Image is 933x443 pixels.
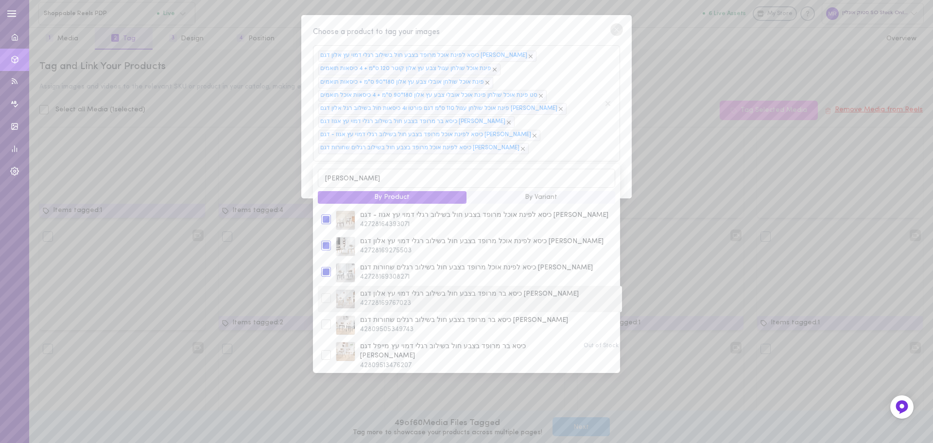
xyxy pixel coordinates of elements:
[360,237,619,247] span: כיסא לפינת אוכל מרופד בצבע חול בשילוב רגלי דמוי עץ אלון דגם [PERSON_NAME]
[360,289,619,299] span: כיסא בר מרופד בצבע חול בשילוב רגלי דמוי עץ אלון דגם [PERSON_NAME]
[360,299,619,308] span: 42728169767023
[466,191,615,204] button: By Variant
[360,211,619,220] span: כיסא לפינת אוכל מרופד בצבע חול בשילוב רגלי דמוי עץ אגוז - דגם [PERSON_NAME]
[360,263,619,273] span: כיסא לפינת אוכל מרופד בצבע חול בשילוב רגלים שחורות דגם [PERSON_NAME]
[360,361,579,371] span: 42809513476207
[336,263,355,283] img: 42728169308271
[320,92,537,98] a: סט פינת אוכל שולחן פינת אוכל אובלי צבע עץ אלון 180*90 ס"מ + 4 כיסאות אוכל תואמים
[320,132,531,138] a: כיסא לפינת אוכל מרופד בצבע חול בשילוב רגלי דמוי עץ אגוז - דגם [PERSON_NAME]
[320,106,557,111] a: פינת אוכל שולחן עגול 110 ס"מ דגם פורטו ו4 כיסאות חול בשילוב רגל אלון דגם [PERSON_NAME]
[336,289,355,309] img: 42728169767023
[336,211,355,230] img: 42728164393071
[584,342,619,351] div: Out of Stock
[320,53,527,58] a: כיסא לפינת אוכל מרופד בצבע חול בשילוב רגלי דמוי עץ אלון דגם [PERSON_NAME]
[895,400,909,414] img: Feedback Button
[360,246,619,256] span: 42728169275503
[360,325,619,335] span: 42809505349743
[336,342,355,361] img: 42809513476207
[320,145,519,151] a: כיסא לפינת אוכל מרופד בצבע חול בשילוב רגלים שחורות דגם [PERSON_NAME]
[360,316,619,325] span: כיסא בר מרופד בצבע חול בשילוב רגלים שחורות דגם [PERSON_NAME]
[318,191,466,204] button: By Product
[336,237,355,256] img: 42728169275503
[360,272,619,282] span: 42728169308271
[360,220,619,230] span: 42728164393071
[360,342,579,361] span: כיסא בר מרופד בצבע חול בשילוב רגלי דמוי עץ מייפל דגם [PERSON_NAME]
[320,79,484,85] a: פינת אוכל שולחן אובלי צבע עץ אלון 180*90 ס"מ + כיסאות תואמים
[318,169,615,188] input: Search
[320,66,491,71] a: פינת אוכל שולחן עגול צבע עץ אלון קוטר 120 ס"מ + 4 כיסאות תואמים
[336,316,355,335] img: 42809505349743
[320,119,505,124] a: כיסא בר מרופד בצבע חול בשילוב רגלי דמוי עץ אגוז דגם [PERSON_NAME]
